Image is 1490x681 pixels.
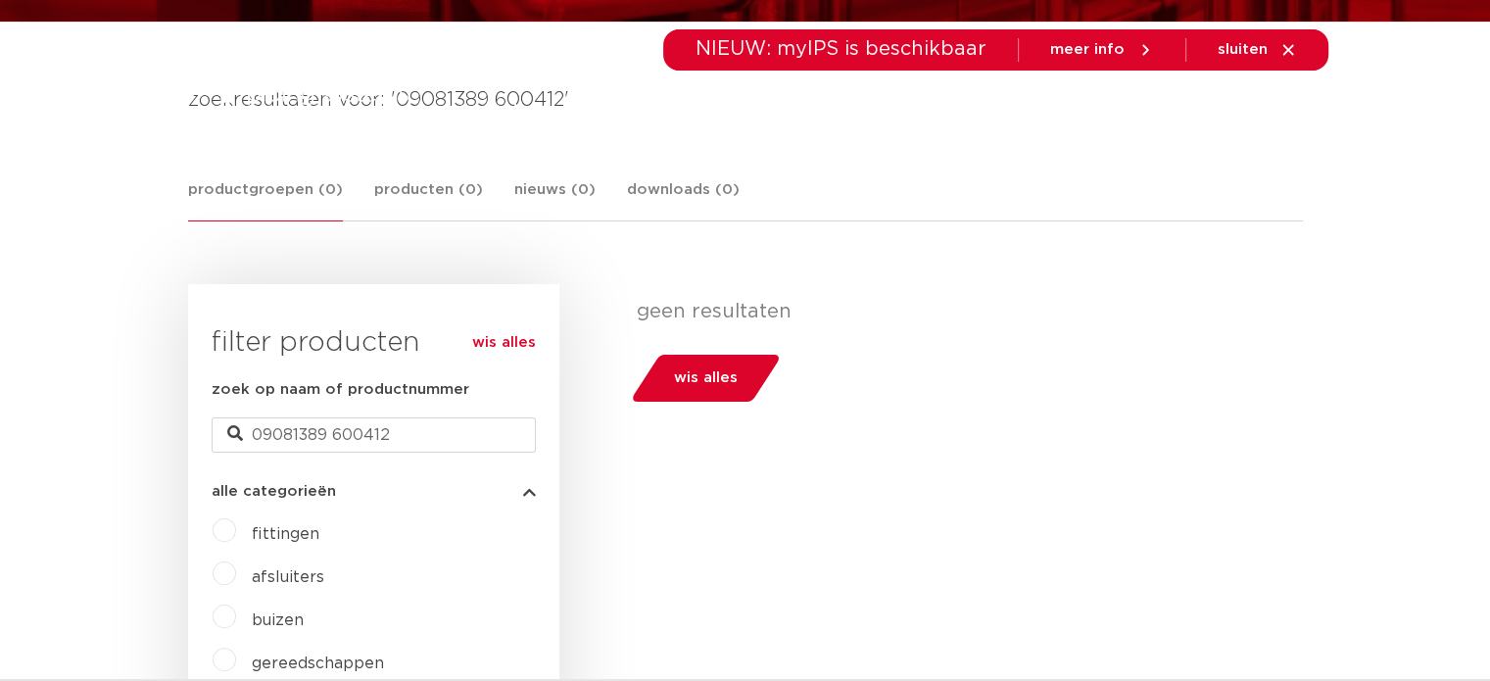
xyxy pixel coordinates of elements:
span: meer info [1050,42,1125,57]
a: producten [480,73,559,148]
a: producten (0) [374,178,483,220]
nav: Menu [480,73,1134,148]
a: meer info [1050,41,1154,59]
span: wis alles [674,363,738,394]
a: downloads [842,73,926,148]
a: buizen [252,612,304,628]
a: sluiten [1218,41,1297,59]
h3: filter producten [212,323,536,363]
a: toepassingen [700,73,803,148]
span: NIEUW: myIPS is beschikbaar [696,39,986,59]
a: over ons [1067,73,1134,148]
a: afsluiters [252,569,324,585]
p: geen resultaten [637,300,1288,323]
input: zoeken [212,417,536,453]
a: wis alles [472,331,536,355]
a: gereedschappen [252,656,384,671]
a: services [965,73,1028,148]
a: nieuws (0) [514,178,596,220]
label: zoek op naam of productnummer [212,378,469,402]
a: markten [599,73,661,148]
span: alle categorieën [212,484,336,499]
a: productgroepen (0) [188,178,343,221]
a: fittingen [252,526,319,542]
span: sluiten [1218,42,1268,57]
button: alle categorieën [212,484,536,499]
a: downloads (0) [627,178,740,220]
